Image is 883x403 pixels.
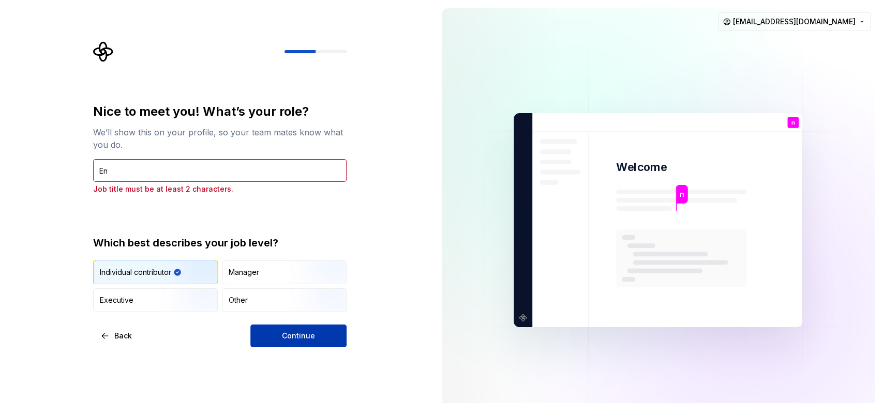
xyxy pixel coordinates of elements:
[93,236,347,250] div: Which best describes your job level?
[93,41,114,62] svg: Supernova Logo
[100,267,171,277] div: Individual contributor
[93,159,347,182] input: Job title
[229,295,248,305] div: Other
[616,160,667,175] p: Welcome
[733,17,856,27] span: [EMAIL_ADDRESS][DOMAIN_NAME]
[114,331,132,341] span: Back
[680,189,684,200] p: n
[250,324,347,347] button: Continue
[791,120,795,126] p: n
[93,184,347,194] p: Job title must be at least 2 characters.
[93,103,347,120] div: Nice to meet you! What’s your role?
[229,267,259,277] div: Manager
[93,324,141,347] button: Back
[100,295,133,305] div: Executive
[93,126,347,151] div: We’ll show this on your profile, so your team mates know what you do.
[282,331,315,341] span: Continue
[718,12,871,31] button: [EMAIL_ADDRESS][DOMAIN_NAME]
